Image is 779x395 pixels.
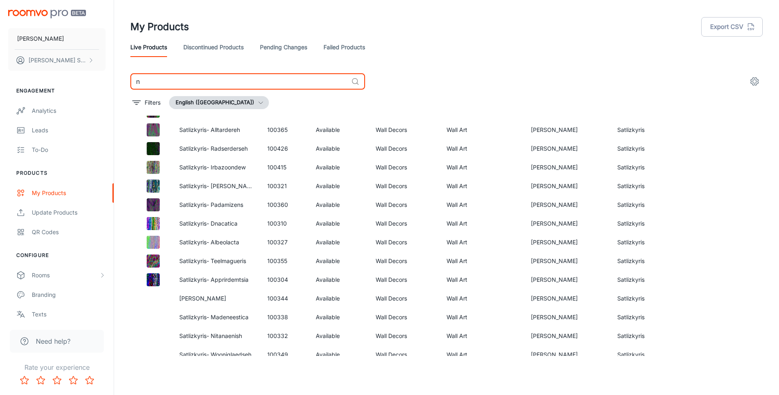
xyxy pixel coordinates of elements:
[611,270,675,289] td: Satlizkyris
[309,345,369,364] td: Available
[179,201,243,208] a: Satlizkyris- Padamizens
[130,73,348,90] input: Search
[29,56,86,65] p: [PERSON_NAME] Skytsyuk
[179,126,240,133] a: Satlizkyris- Alltardereh
[261,345,309,364] td: 100349
[524,270,611,289] td: [PERSON_NAME]
[611,214,675,233] td: Satlizkyris
[369,345,440,364] td: Wall Decors
[261,327,309,345] td: 100332
[179,351,251,358] a: Satlizkyris- Wooniglaedseh
[65,372,81,388] button: Rate 4 star
[611,345,675,364] td: Satlizkyris
[309,252,369,270] td: Available
[179,332,242,339] a: Satlizkyris- Nitanaenish
[8,10,86,18] img: Roomvo PRO Beta
[323,37,365,57] a: Failed Products
[36,336,70,346] span: Need help?
[524,177,611,195] td: [PERSON_NAME]
[440,139,524,158] td: Wall Art
[524,308,611,327] td: [PERSON_NAME]
[369,158,440,177] td: Wall Decors
[261,214,309,233] td: 100310
[369,289,440,308] td: Wall Decors
[145,98,161,107] p: Filters
[49,372,65,388] button: Rate 3 star
[309,308,369,327] td: Available
[309,121,369,139] td: Available
[8,50,106,71] button: [PERSON_NAME] Skytsyuk
[369,252,440,270] td: Wall Decors
[32,126,106,135] div: Leads
[130,96,163,109] button: filter
[440,177,524,195] td: Wall Art
[524,289,611,308] td: [PERSON_NAME]
[32,290,106,299] div: Branding
[524,139,611,158] td: [PERSON_NAME]
[611,195,675,214] td: Satlizkyris
[309,289,369,308] td: Available
[701,17,763,37] button: Export CSV
[169,96,269,109] button: English ([GEOGRAPHIC_DATA])
[309,177,369,195] td: Available
[17,34,64,43] p: [PERSON_NAME]
[611,139,675,158] td: Satlizkyris
[32,189,106,197] div: My Products
[369,308,440,327] td: Wall Decors
[261,308,309,327] td: 100338
[179,314,249,320] a: Satlizkyris- Madeneestica
[524,214,611,233] td: [PERSON_NAME]
[32,228,106,237] div: QR Codes
[369,233,440,252] td: Wall Decors
[524,252,611,270] td: [PERSON_NAME]
[611,252,675,270] td: Satlizkyris
[440,289,524,308] td: Wall Art
[524,121,611,139] td: [PERSON_NAME]
[261,233,309,252] td: 100327
[611,308,675,327] td: Satlizkyris
[611,158,675,177] td: Satlizkyris
[524,158,611,177] td: [PERSON_NAME]
[440,270,524,289] td: Wall Art
[309,327,369,345] td: Available
[32,310,106,319] div: Texts
[524,327,611,345] td: [PERSON_NAME]
[309,270,369,289] td: Available
[746,73,763,90] button: settings
[369,214,440,233] td: Wall Decors
[16,372,33,388] button: Rate 1 star
[369,327,440,345] td: Wall Decors
[524,195,611,214] td: [PERSON_NAME]
[261,158,309,177] td: 100415
[440,233,524,252] td: Wall Art
[179,145,248,152] a: Satlizkyris- Radserderseh
[309,139,369,158] td: Available
[309,233,369,252] td: Available
[440,214,524,233] td: Wall Art
[440,252,524,270] td: Wall Art
[179,295,226,302] a: [PERSON_NAME]
[33,372,49,388] button: Rate 2 star
[611,327,675,345] td: Satlizkyris
[8,28,106,49] button: [PERSON_NAME]
[440,121,524,139] td: Wall Art
[179,164,246,171] a: Satlizkyris- Irbazoondew
[261,289,309,308] td: 100344
[369,195,440,214] td: Wall Decors
[32,208,106,217] div: Update Products
[130,37,167,57] a: Live Products
[611,289,675,308] td: Satlizkyris
[179,220,238,227] a: Satlizkyris- Dnacatica
[261,195,309,214] td: 100360
[32,106,106,115] div: Analytics
[611,177,675,195] td: Satlizkyris
[261,270,309,289] td: 100304
[369,270,440,289] td: Wall Decors
[261,252,309,270] td: 100355
[261,177,309,195] td: 100321
[260,37,307,57] a: Pending Changes
[611,121,675,139] td: Satlizkyris
[611,233,675,252] td: Satlizkyris
[183,37,244,57] a: Discontinued Products
[369,121,440,139] td: Wall Decors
